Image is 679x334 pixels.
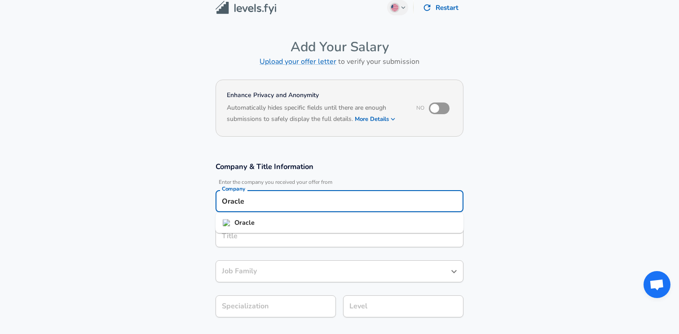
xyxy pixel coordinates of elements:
[416,104,424,111] span: No
[644,271,670,298] div: Open chat
[234,218,255,227] strong: Oracle
[227,103,404,125] h6: Automatically hides specific fields until there are enough submissions to safely display the full...
[227,91,404,100] h4: Enhance Privacy and Anonymity
[355,113,396,125] button: More Details
[216,179,463,186] span: Enter the company you received your offer from
[216,1,276,15] img: Levels.fyi
[216,295,336,317] input: Specialization
[222,186,245,191] label: Company
[347,299,459,313] input: L3
[223,219,231,226] img: oracle.com
[220,194,459,208] input: Google
[216,39,463,55] h4: Add Your Salary
[216,161,463,172] h3: Company & Title Information
[448,265,460,278] button: Open
[220,264,446,278] input: Software Engineer
[220,229,459,243] input: Software Engineer
[216,55,463,68] h6: to verify your submission
[391,4,398,11] img: English (US)
[260,57,336,67] a: Upload your offer letter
